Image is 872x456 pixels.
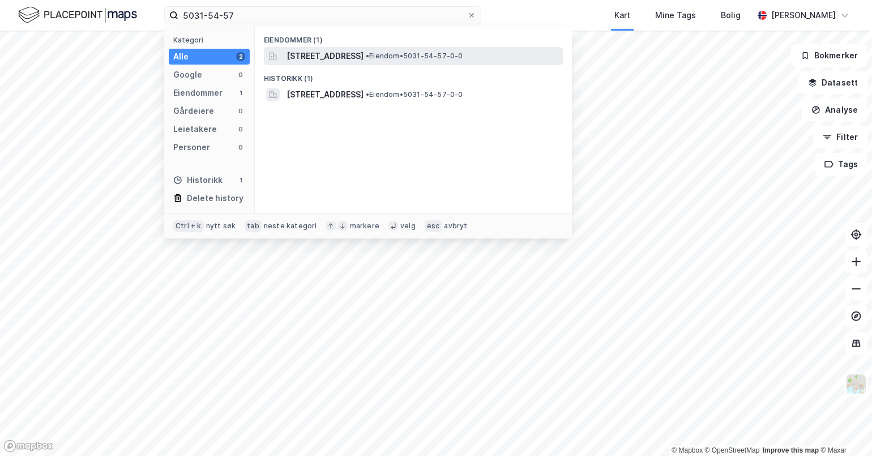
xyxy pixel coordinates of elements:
div: nytt søk [206,221,236,231]
a: Improve this map [763,446,819,454]
div: Delete history [187,191,243,205]
div: Bolig [721,8,741,22]
div: Personer [173,140,210,154]
span: Eiendom • 5031-54-57-0-0 [366,90,463,99]
button: Tags [815,153,867,176]
div: 0 [236,70,245,79]
a: Mapbox homepage [3,440,53,453]
div: avbryt [444,221,467,231]
button: Datasett [798,71,867,94]
span: [STREET_ADDRESS] [287,49,364,63]
iframe: Chat Widget [815,402,872,456]
button: Bokmerker [791,44,867,67]
div: esc [425,220,442,232]
div: [PERSON_NAME] [771,8,836,22]
div: Historikk [173,173,223,187]
a: Mapbox [672,446,703,454]
div: Alle [173,50,189,63]
div: Eiendommer (1) [255,27,572,47]
img: logo.f888ab2527a4732fd821a326f86c7f29.svg [18,5,137,25]
div: Google [173,68,202,82]
span: • [366,90,369,99]
button: Filter [813,126,867,148]
a: OpenStreetMap [705,446,760,454]
div: tab [245,220,262,232]
span: • [366,52,369,60]
div: Historikk (1) [255,65,572,86]
div: 2 [236,52,245,61]
div: 0 [236,106,245,116]
div: 0 [236,143,245,152]
input: Søk på adresse, matrikkel, gårdeiere, leietakere eller personer [178,7,467,24]
div: Ctrl + k [173,220,204,232]
div: 0 [236,125,245,134]
div: Gårdeiere [173,104,214,118]
span: [STREET_ADDRESS] [287,88,364,101]
img: Z [845,373,867,395]
div: Leietakere [173,122,217,136]
div: 1 [236,176,245,185]
div: Kontrollprogram for chat [815,402,872,456]
div: neste kategori [264,221,317,231]
div: markere [350,221,379,231]
div: 1 [236,88,245,97]
div: Mine Tags [655,8,696,22]
div: velg [400,221,416,231]
button: Analyse [802,99,867,121]
div: Kategori [173,36,250,44]
div: Kart [614,8,630,22]
span: Eiendom • 5031-54-57-0-0 [366,52,463,61]
div: Eiendommer [173,86,223,100]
